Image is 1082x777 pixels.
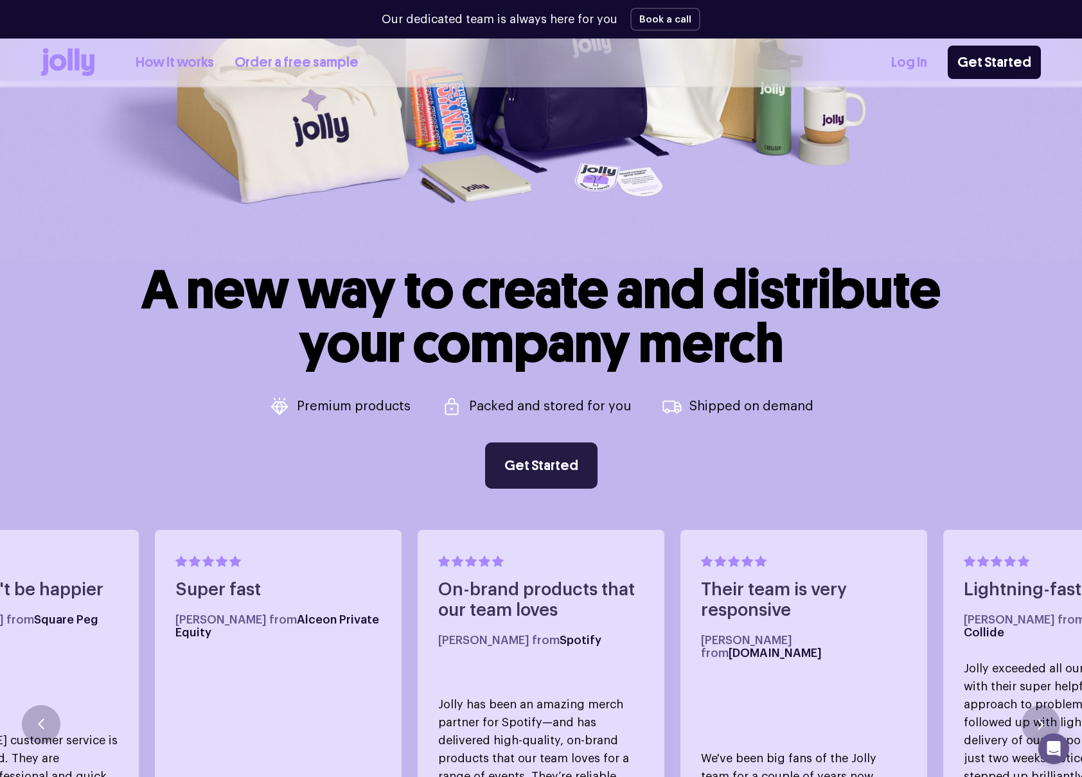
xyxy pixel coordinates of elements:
p: Packed and stored for you [469,400,631,413]
a: How it works [136,52,214,73]
h1: A new way to create and distribute your company merch [141,263,941,371]
span: Spotify [560,634,601,646]
h4: On-brand products that our team loves [438,580,644,621]
a: Get Started [948,46,1041,79]
div: Open Intercom Messenger [1038,733,1069,764]
p: Premium products [297,400,411,413]
a: Get Started [485,442,598,489]
h5: [PERSON_NAME] from [175,613,381,639]
h5: [PERSON_NAME] from [438,634,644,647]
span: [DOMAIN_NAME] [729,647,822,659]
h4: Their team is very responsive [701,580,907,621]
button: Book a call [630,8,700,31]
p: Shipped on demand [689,400,813,413]
p: Our dedicated team is always here for you [382,11,617,28]
span: Square Peg [34,614,98,625]
a: Order a free sample [235,52,359,73]
a: Log In [891,52,927,73]
h4: Super fast [175,580,381,600]
h5: [PERSON_NAME] from [701,634,907,659]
